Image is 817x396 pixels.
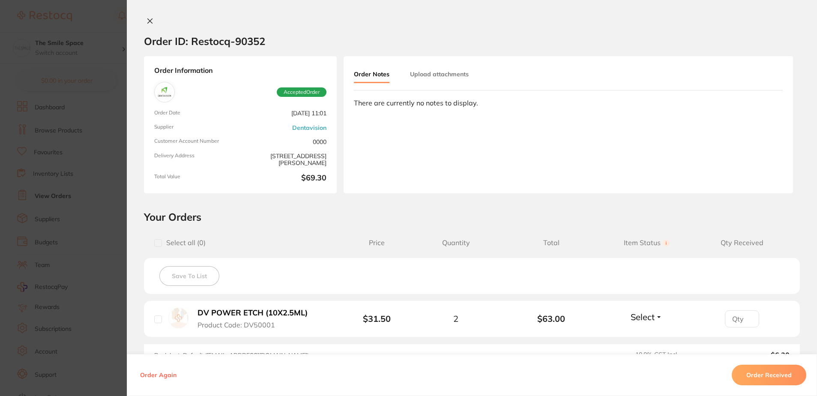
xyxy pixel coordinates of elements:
button: Order Received [732,365,806,385]
span: 0000 [244,138,326,145]
span: Accepted Order [277,87,326,97]
button: DV POWER ETCH (10X2.5ML) Product Code: DV50001 [195,308,317,329]
b: $63.00 [504,314,599,324]
b: DV POWER ETCH (10X2.5ML) [198,309,308,318]
span: [STREET_ADDRESS][PERSON_NAME] [244,153,326,167]
div: There are currently no notes to display. [354,99,783,107]
span: [DATE] 11:01 [244,110,326,117]
button: Save To List [159,266,219,286]
span: Total Value [154,174,237,183]
b: $31.50 [363,313,391,324]
span: Qty Received [694,239,790,247]
span: Quantity [408,239,503,247]
img: Dentavision [156,84,173,100]
span: Order Date [154,110,237,117]
strong: Order Information [154,66,326,75]
output: $6.30 [716,351,790,359]
span: Customer Account Number [154,138,237,145]
a: Dentavision [292,124,326,131]
h2: Order ID: Restocq- 90352 [144,35,265,48]
span: Select all ( 0 ) [162,239,206,247]
span: Select [631,312,655,322]
span: Item Status [599,239,694,247]
button: Order Notes [354,66,389,83]
button: Upload attachments [410,66,469,82]
b: $69.30 [244,174,326,183]
img: DV POWER ETCH (10X2.5ML) [168,308,189,328]
span: Supplier [154,124,237,131]
button: Select [628,312,665,322]
input: Qty [725,310,759,327]
span: Total [504,239,599,247]
span: 10.0 % GST Incl. [635,351,709,359]
span: Delivery Address [154,153,237,167]
span: Product Code: DV50001 [198,321,275,329]
span: Price [345,239,408,247]
button: Order Again [138,371,179,379]
span: 2 [453,314,458,324]
span: Recipient: Default ( [EMAIL_ADDRESS][DOMAIN_NAME] ) [154,351,309,359]
h2: Your Orders [144,210,800,223]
